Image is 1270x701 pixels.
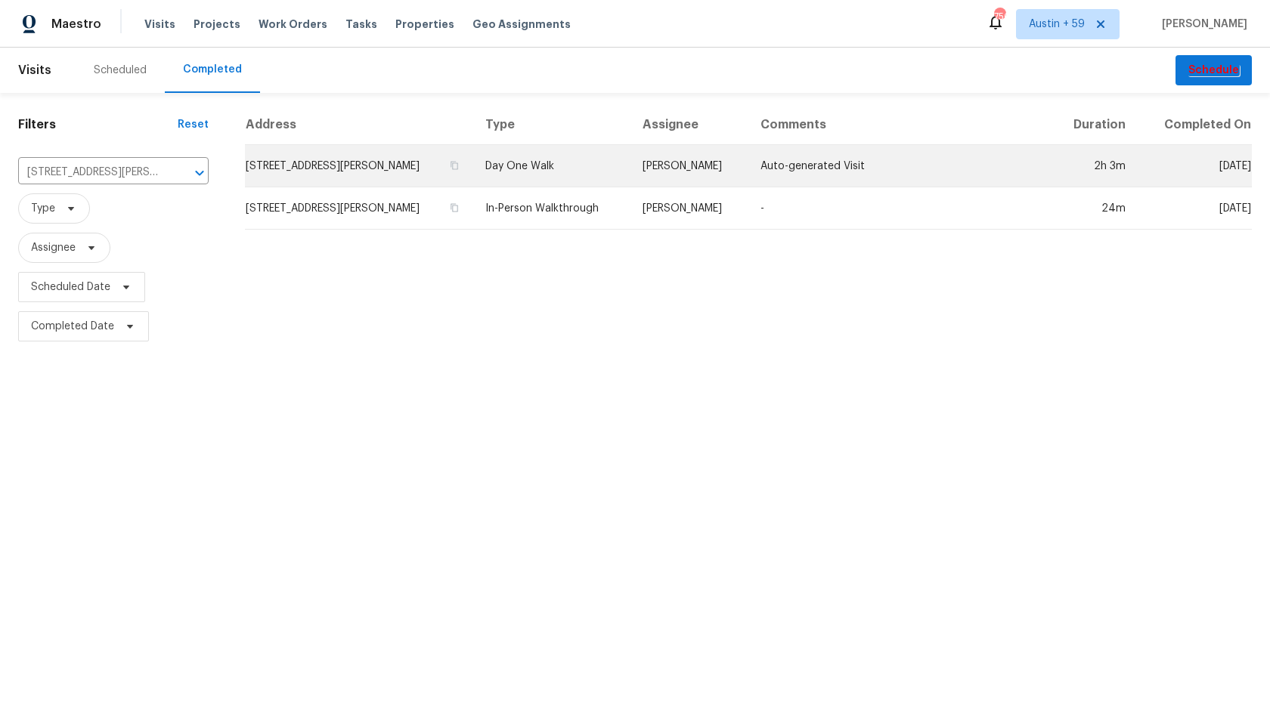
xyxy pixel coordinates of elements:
[473,145,630,187] td: Day One Walk
[448,159,461,172] button: Copy Address
[18,161,166,184] input: Search for an address...
[630,187,748,230] td: [PERSON_NAME]
[748,145,1051,187] td: Auto-generated Visit
[259,17,327,32] span: Work Orders
[245,145,473,187] td: [STREET_ADDRESS][PERSON_NAME]
[345,19,377,29] span: Tasks
[18,117,178,132] h1: Filters
[1138,187,1252,230] td: [DATE]
[473,187,630,230] td: In-Person Walkthrough
[994,9,1005,24] div: 756
[31,279,110,295] span: Scheduled Date
[1051,105,1138,145] th: Duration
[1188,64,1240,76] em: Schedule
[31,319,114,334] span: Completed Date
[448,201,461,215] button: Copy Address
[748,187,1051,230] td: -
[1029,17,1085,32] span: Austin + 59
[183,62,242,77] div: Completed
[748,105,1051,145] th: Comments
[472,17,571,32] span: Geo Assignments
[1176,55,1252,86] button: Schedule
[1156,17,1247,32] span: [PERSON_NAME]
[1051,145,1138,187] td: 2h 3m
[178,117,209,132] div: Reset
[31,240,76,255] span: Assignee
[144,17,175,32] span: Visits
[18,54,51,87] span: Visits
[630,105,748,145] th: Assignee
[1051,187,1138,230] td: 24m
[1138,105,1252,145] th: Completed On
[194,17,240,32] span: Projects
[630,145,748,187] td: [PERSON_NAME]
[94,63,147,78] div: Scheduled
[245,187,473,230] td: [STREET_ADDRESS][PERSON_NAME]
[1138,145,1252,187] td: [DATE]
[189,162,210,184] button: Open
[245,105,473,145] th: Address
[31,201,55,216] span: Type
[51,17,101,32] span: Maestro
[395,17,454,32] span: Properties
[473,105,630,145] th: Type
